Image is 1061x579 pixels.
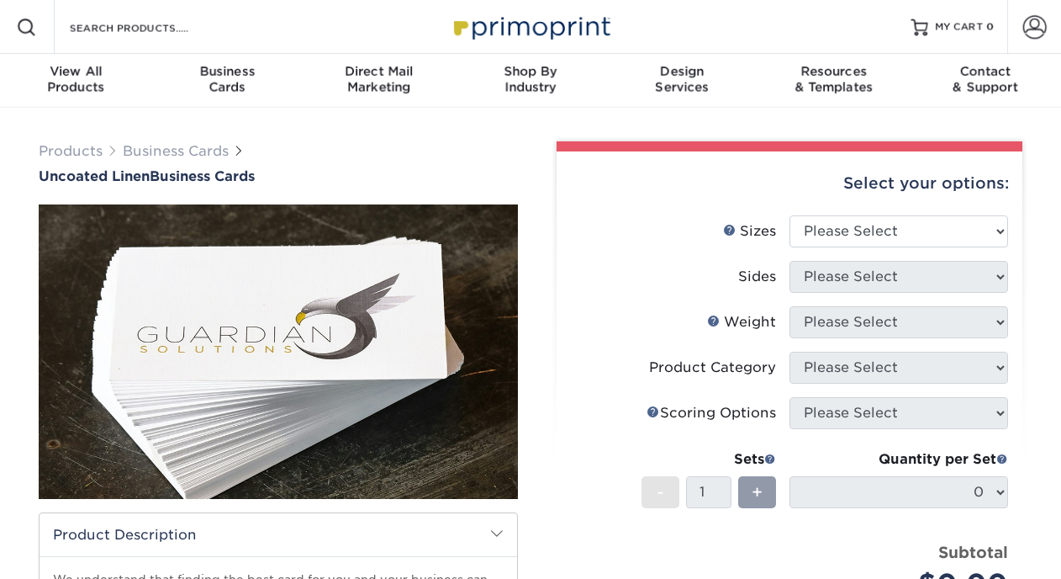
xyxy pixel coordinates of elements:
span: Direct Mail [304,64,455,79]
span: MY CART [935,20,983,35]
span: Business [151,64,303,79]
h1: Business Cards [39,168,518,184]
a: Uncoated LinenBusiness Cards [39,168,518,184]
span: Shop By [455,64,606,79]
span: + [752,480,763,505]
span: 0 [986,21,994,33]
div: Product Category [649,358,776,378]
span: Design [606,64,757,79]
input: SEARCH PRODUCTS..... [68,17,232,37]
img: Primoprint [446,8,615,45]
div: & Support [910,64,1061,94]
div: Sets [641,449,776,470]
a: Products [39,143,103,159]
span: - [657,480,664,505]
span: Uncoated Linen [39,168,150,184]
a: BusinessCards [151,54,303,108]
div: Marketing [304,64,455,94]
div: Select your options: [570,151,1009,215]
div: Services [606,64,757,94]
div: Sizes [723,221,776,242]
div: & Templates [757,64,909,94]
span: Resources [757,64,909,79]
strong: Subtotal [938,543,1008,561]
div: Quantity per Set [789,449,1008,470]
div: Weight [707,312,776,332]
a: Shop ByIndustry [455,54,606,108]
span: Contact [910,64,1061,79]
div: Scoring Options [647,403,776,423]
a: DesignServices [606,54,757,108]
a: Direct MailMarketing [304,54,455,108]
a: Business Cards [123,143,229,159]
div: Sides [738,267,776,287]
div: Cards [151,64,303,94]
a: Contact& Support [910,54,1061,108]
a: Resources& Templates [757,54,909,108]
div: Industry [455,64,606,94]
h2: Product Description [40,513,517,556]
